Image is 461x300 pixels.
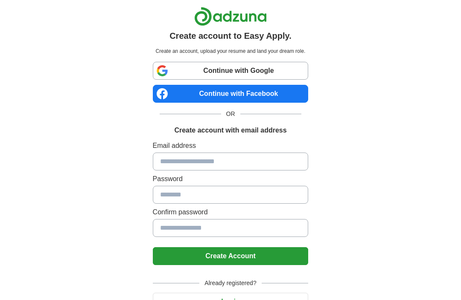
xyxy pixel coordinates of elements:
span: Already registered? [199,279,261,288]
a: Continue with Google [153,62,309,80]
p: Create an account, upload your resume and land your dream role. [155,47,307,55]
label: Email address [153,141,309,151]
label: Password [153,174,309,184]
label: Confirm password [153,207,309,217]
h1: Create account to Easy Apply. [169,29,292,42]
a: Continue with Facebook [153,85,309,103]
span: OR [221,110,240,118]
button: Create Account [153,247,309,265]
h1: Create account with email address [174,125,286,136]
img: Adzuna logo [194,7,267,26]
